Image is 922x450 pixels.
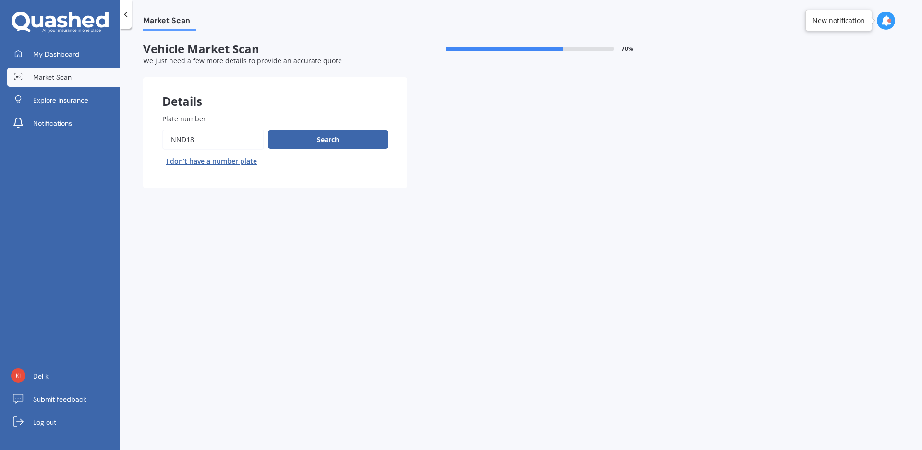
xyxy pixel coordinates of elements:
div: New notification [813,16,865,25]
a: Submit feedback [7,390,120,409]
input: Enter plate number [162,130,264,150]
div: Details [143,77,407,106]
span: Market Scan [33,72,72,82]
a: Market Scan [7,68,120,87]
span: Plate number [162,114,206,123]
button: I don’t have a number plate [162,154,261,169]
a: Del k [7,367,120,386]
button: Search [268,130,388,149]
span: We just need a few more details to provide an accurate quote [143,56,342,65]
a: Explore insurance [7,91,120,110]
span: Explore insurance [33,95,88,105]
span: Market Scan [143,16,196,29]
span: 70 % [621,46,633,52]
img: facaf85fc0d0502d3cba7e248a0f160b [11,368,25,383]
span: Vehicle Market Scan [143,42,407,56]
span: Submit feedback [33,394,86,404]
span: Del k [33,371,49,381]
a: Notifications [7,114,120,133]
span: Notifications [33,118,72,128]
span: Log out [33,417,56,427]
span: My Dashboard [33,49,79,59]
a: Log out [7,413,120,432]
a: My Dashboard [7,45,120,64]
